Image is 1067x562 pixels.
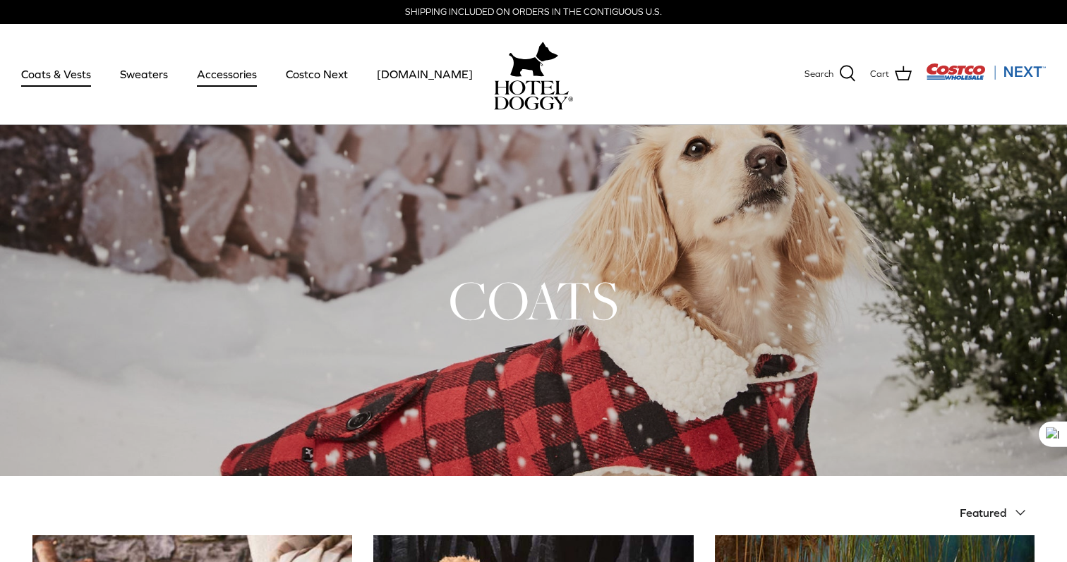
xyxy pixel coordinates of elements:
[107,50,181,98] a: Sweaters
[32,266,1035,335] h1: COATS
[960,497,1035,528] button: Featured
[184,50,270,98] a: Accessories
[8,50,104,98] a: Coats & Vests
[960,506,1006,519] span: Featured
[509,38,558,80] img: hoteldoggy.com
[364,50,486,98] a: [DOMAIN_NAME]
[494,80,573,110] img: hoteldoggycom
[804,67,833,82] span: Search
[926,63,1046,80] img: Costco Next
[804,65,856,83] a: Search
[494,38,573,110] a: hoteldoggy.com hoteldoggycom
[870,65,912,83] a: Cart
[870,67,889,82] span: Cart
[273,50,361,98] a: Costco Next
[926,72,1046,83] a: Visit Costco Next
